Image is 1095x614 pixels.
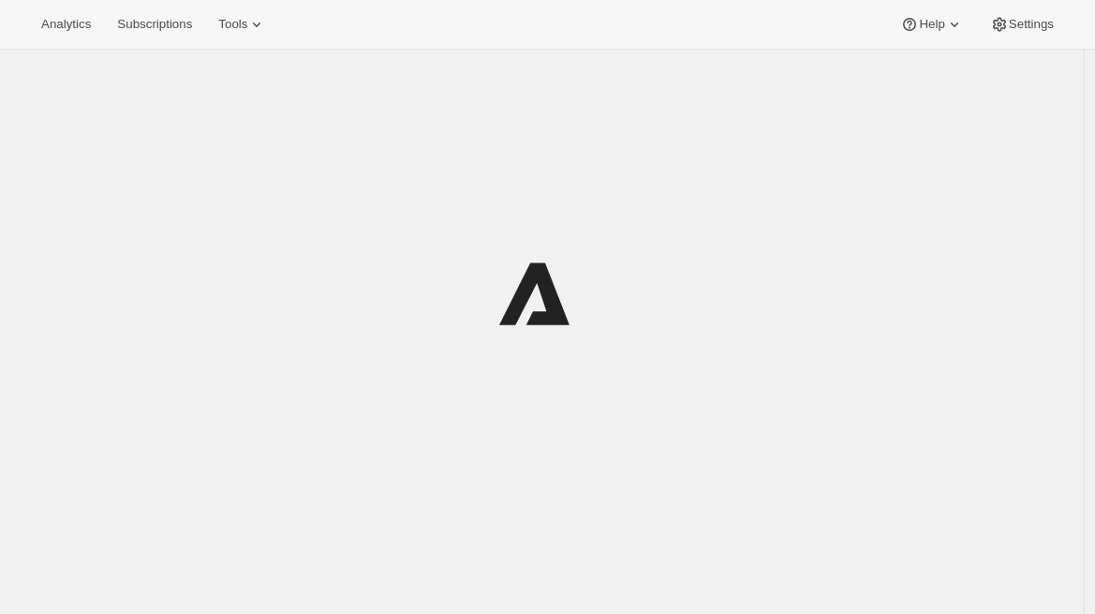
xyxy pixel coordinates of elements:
button: Analytics [30,11,102,37]
span: Analytics [41,17,91,32]
span: Tools [218,17,247,32]
button: Tools [207,11,277,37]
span: Help [919,17,944,32]
span: Subscriptions [117,17,192,32]
button: Settings [979,11,1065,37]
button: Help [889,11,974,37]
button: Subscriptions [106,11,203,37]
span: Settings [1009,17,1054,32]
